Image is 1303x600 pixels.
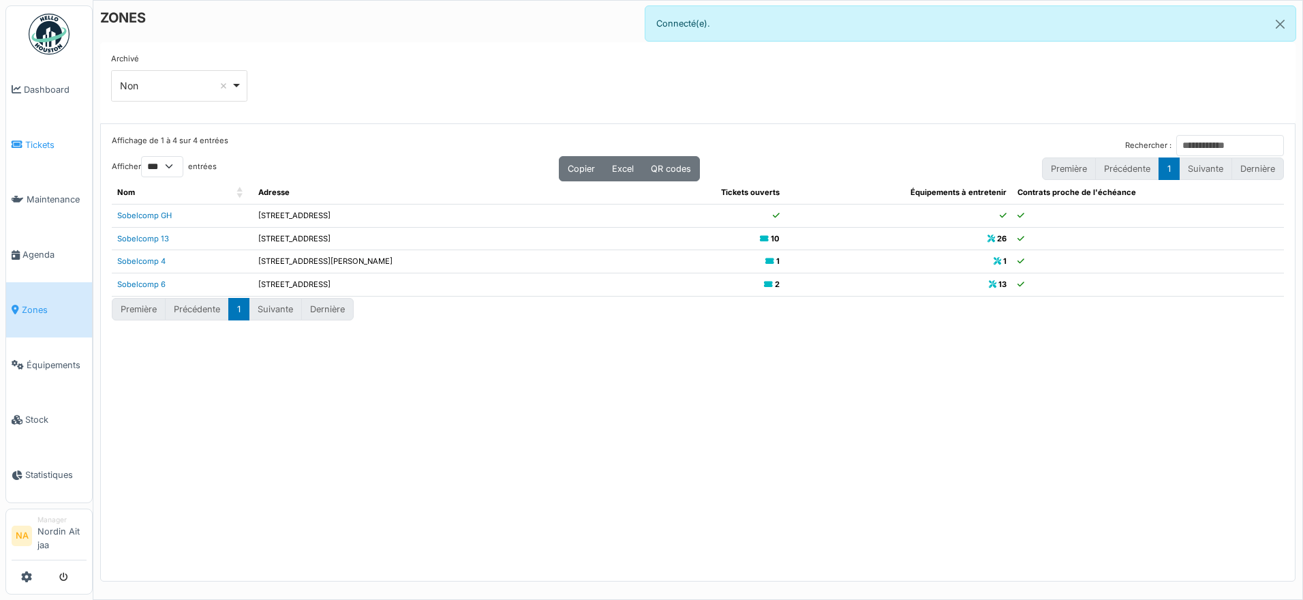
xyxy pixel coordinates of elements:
[117,211,172,220] a: Sobelcomp GH
[253,250,635,273] td: [STREET_ADDRESS][PERSON_NAME]
[6,393,92,448] a: Stock
[1003,256,1007,266] b: 1
[651,164,691,174] span: QR codes
[910,187,1007,197] span: Équipements à entretenir
[37,515,87,525] div: Manager
[6,172,92,228] a: Maintenance
[776,256,780,266] b: 1
[6,282,92,337] a: Zones
[771,234,780,243] b: 10
[603,156,643,181] button: Excel
[1159,157,1180,180] button: 1
[6,117,92,172] a: Tickets
[642,156,700,181] button: QR codes
[120,78,231,93] div: Non
[27,193,87,206] span: Maintenance
[25,468,87,481] span: Statistiques
[6,337,92,393] a: Équipements
[27,359,87,372] span: Équipements
[24,83,87,96] span: Dashboard
[258,187,290,197] span: Adresse
[236,181,245,204] span: Nom: Activate to sort
[559,156,604,181] button: Copier
[29,14,70,55] img: Badge_color-CXgf-gQk.svg
[100,10,146,26] h6: ZONES
[112,156,217,177] label: Afficher entrées
[12,526,32,546] li: NA
[6,227,92,282] a: Agenda
[37,515,87,557] li: Nordin Ait jaa
[253,204,635,227] td: [STREET_ADDRESS]
[775,280,780,289] b: 2
[721,187,780,197] span: Tickets ouverts
[1017,187,1136,197] span: Contrats proche de l'échéance
[117,187,135,197] span: Nom
[645,5,1296,42] div: Connecté(e).
[612,164,634,174] span: Excel
[141,156,183,177] select: Afficherentrées
[12,515,87,560] a: NA ManagerNordin Ait jaa
[253,273,635,297] td: [STREET_ADDRESS]
[1125,140,1171,151] label: Rechercher :
[998,280,1007,289] b: 13
[117,280,166,289] a: Sobelcomp 6
[6,62,92,117] a: Dashboard
[112,135,228,156] div: Affichage de 1 à 4 sur 4 entrées
[22,248,87,261] span: Agenda
[111,53,139,65] label: Archivé
[1265,6,1296,42] button: Close
[25,413,87,426] span: Stock
[253,227,635,250] td: [STREET_ADDRESS]
[997,234,1007,243] b: 26
[1042,157,1284,180] nav: pagination
[25,138,87,151] span: Tickets
[217,79,230,93] button: Remove item: 'false'
[228,298,249,320] button: 1
[112,298,354,320] nav: pagination
[6,447,92,502] a: Statistiques
[117,256,166,266] a: Sobelcomp 4
[117,234,169,243] a: Sobelcomp 13
[568,164,595,174] span: Copier
[22,303,87,316] span: Zones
